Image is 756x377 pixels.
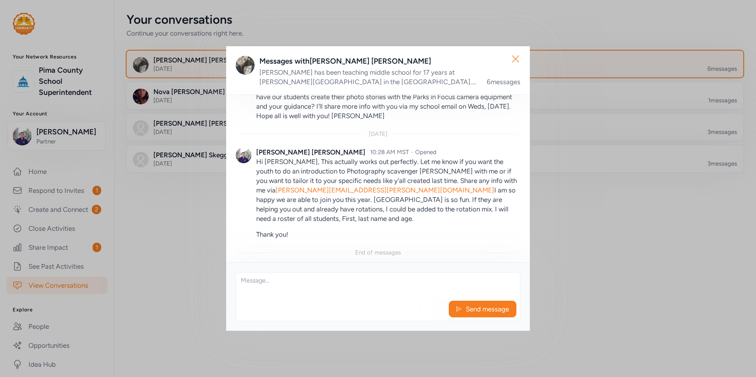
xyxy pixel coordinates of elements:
[411,149,413,156] span: ·
[370,149,409,156] span: 10:28 AM MST
[465,304,510,314] span: Send message
[487,77,520,87] div: 6 messages
[259,68,477,87] div: [PERSON_NAME] has been teaching middle school for 17 years at [PERSON_NAME][GEOGRAPHIC_DATA] in t...
[355,249,401,256] div: End of messages
[256,147,365,157] div: [PERSON_NAME] [PERSON_NAME]
[256,157,520,223] p: Hi [PERSON_NAME], This actually works out perfectly. Let me know if you want the youth to do an i...
[256,230,520,239] p: Thank you!
[415,149,437,156] span: Opened
[449,301,516,317] button: Send message
[259,56,520,67] div: Messages with [PERSON_NAME] [PERSON_NAME]
[236,56,255,75] img: Avatar
[236,147,251,163] img: Avatar
[369,130,387,138] div: [DATE]
[276,186,494,194] a: [PERSON_NAME][EMAIL_ADDRESS][PERSON_NAME][DOMAIN_NAME]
